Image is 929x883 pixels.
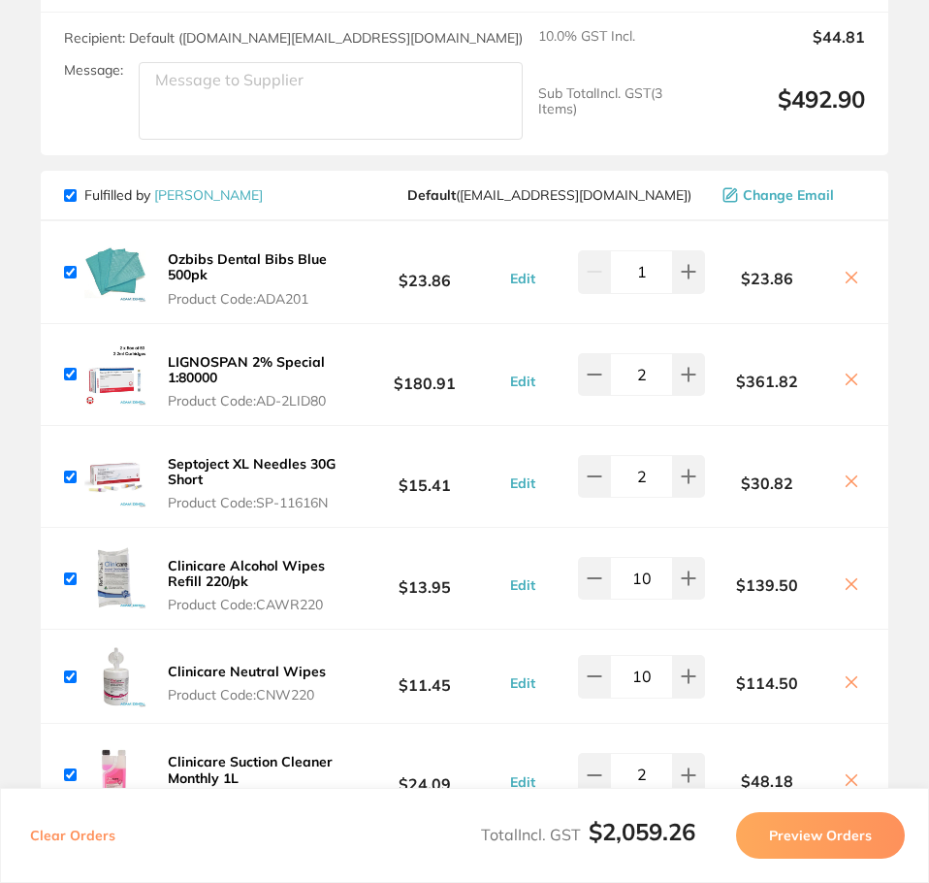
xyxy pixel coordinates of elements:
[344,561,504,597] b: $13.95
[589,817,695,846] b: $2,059.26
[84,343,146,406] img: OXRvazYwcg
[504,576,541,594] button: Edit
[705,270,830,287] b: $23.86
[504,373,541,390] button: Edit
[162,663,332,703] button: Clinicare Neutral Wipes Product Code:CNW220
[717,186,865,204] button: Change Email
[168,687,326,703] span: Product Code: CNW220
[743,187,834,203] span: Change Email
[168,557,325,590] b: Clinicare Alcohol Wipes Refill 220/pk
[168,455,336,488] b: Septoject XL Needles 30G Short
[504,474,541,492] button: Edit
[710,28,866,70] output: $44.81
[705,373,830,390] b: $361.82
[24,812,121,859] button: Clear Orders
[162,250,344,307] button: Ozbibs Dental Bibs Blue 500pk Product Code:ADA201
[162,353,344,409] button: LIGNOSPAN 2% Special 1:80000 Product Code:AD-2LID80
[168,597,338,612] span: Product Code: CAWR220
[344,356,504,392] b: $180.91
[538,85,694,140] span: Sub Total Incl. GST ( 3 Items)
[162,753,344,809] button: Clinicare Suction Cleaner Monthly 1L Product Code:DL2741
[84,241,146,303] img: djZ2OGFjcQ
[344,254,504,290] b: $23.86
[705,772,830,790] b: $48.18
[736,812,905,859] button: Preview Orders
[504,674,541,692] button: Edit
[710,85,866,140] output: $492.90
[154,186,263,204] a: [PERSON_NAME]
[168,250,327,283] b: Ozbibs Dental Bibs Blue 500pk
[504,270,541,287] button: Edit
[705,576,830,594] b: $139.50
[84,645,146,707] img: M2VnbjFhdQ
[407,186,456,204] b: Default
[162,557,344,613] button: Clinicare Alcohol Wipes Refill 220/pk Product Code:CAWR220
[344,659,504,695] b: $11.45
[84,547,146,609] img: anpsZmVuNQ
[504,773,541,791] button: Edit
[84,744,146,806] img: ZW85d2t1eA
[64,29,523,47] span: Recipient: Default ( [DOMAIN_NAME][EMAIL_ADDRESS][DOMAIN_NAME] )
[168,393,338,409] span: Product Code: AD-2LID80
[538,28,694,70] span: 10.0 % GST Incl.
[168,663,326,680] b: Clinicare Neutral Wipes
[168,495,338,510] span: Product Code: SP-11616N
[84,445,146,507] img: b3pjMnB0Yw
[344,757,504,793] b: $24.09
[64,62,123,79] label: Message:
[407,187,691,203] span: save@adamdental.com.au
[168,753,333,786] b: Clinicare Suction Cleaner Monthly 1L
[162,455,344,511] button: Septoject XL Needles 30G Short Product Code:SP-11616N
[705,674,830,692] b: $114.50
[168,353,325,386] b: LIGNOSPAN 2% Special 1:80000
[84,187,263,203] p: Fulfilled by
[168,291,338,307] span: Product Code: ADA201
[705,474,830,492] b: $30.82
[344,459,504,495] b: $15.41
